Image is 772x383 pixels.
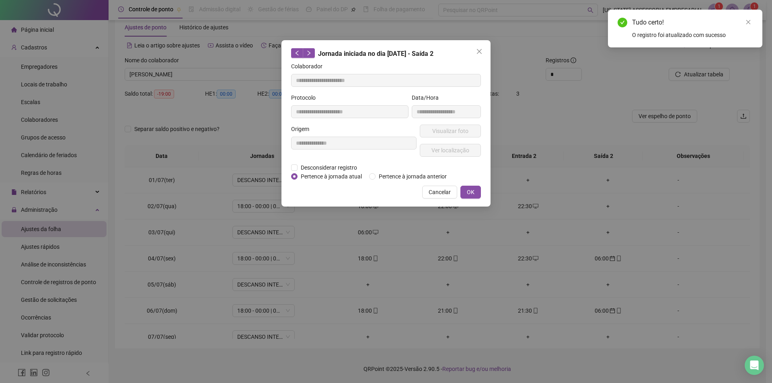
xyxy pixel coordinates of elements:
span: Cancelar [429,188,451,197]
button: Ver localização [420,144,481,157]
div: Open Intercom Messenger [745,356,764,375]
label: Colaborador [291,62,328,71]
label: Protocolo [291,93,321,102]
span: Desconsiderar registro [298,163,360,172]
span: Pertence à jornada anterior [376,172,450,181]
span: check-circle [618,18,627,27]
button: Close [473,45,486,58]
button: right [303,48,315,58]
label: Data/Hora [412,93,444,102]
div: Jornada iniciada no dia [DATE] - Saída 2 [291,48,481,59]
button: Visualizar foto [420,125,481,137]
span: OK [467,188,474,197]
span: close [476,48,482,55]
button: Cancelar [422,186,457,199]
span: close [745,19,751,25]
button: left [291,48,303,58]
span: left [294,50,300,56]
button: OK [460,186,481,199]
span: right [306,50,312,56]
a: Close [744,18,753,27]
label: Origem [291,125,314,133]
div: O registro foi atualizado com sucesso [632,31,753,39]
div: Tudo certo! [632,18,753,27]
span: Pertence à jornada atual [298,172,365,181]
